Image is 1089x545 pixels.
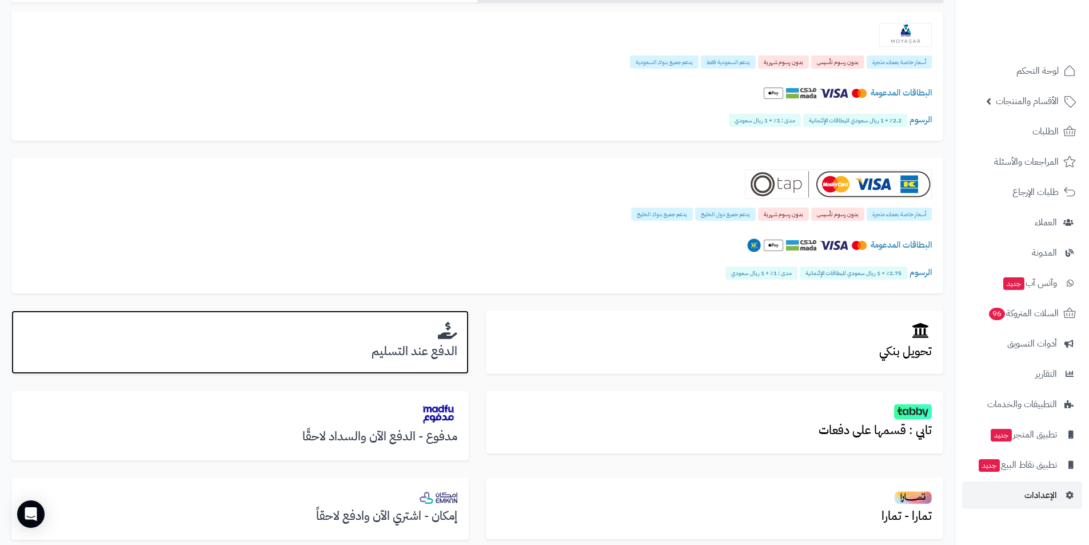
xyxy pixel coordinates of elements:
[486,478,943,539] a: تمارا - تمارا
[962,330,1082,357] a: أدوات التسويق
[962,360,1082,388] a: التقارير
[994,154,1059,170] span: المراجعات والأسئلة
[871,238,932,251] span: البطاقات المدعومة
[811,208,864,221] span: بدون رسوم تأسيس
[894,404,932,419] img: tabby.png
[979,459,1000,472] span: جديد
[871,86,932,99] span: البطاقات المدعومة
[745,169,932,199] img: Tap
[497,424,932,437] h3: تابي : قسمها على دفعات
[962,421,1082,448] a: تطبيق المتجرجديد
[1002,275,1057,291] span: وآتس آب
[11,311,469,375] a: الدفع عند التسليم
[1024,487,1057,503] span: الإعدادات
[987,396,1057,412] span: التطبيقات والخدمات
[1003,277,1024,290] span: جديد
[729,114,801,127] span: مدى : 1٪ + 1 ريال سعودي
[990,427,1057,443] span: تطبيق المتجر
[962,239,1082,266] a: المدونة
[420,492,457,504] img: emkan_bnpl.png
[910,113,932,126] span: الرسوم
[1035,214,1057,230] span: العملاء
[11,158,943,293] a: Tap أسعار خاصة بعملاء متجرة بدون رسوم تأسيس بدون رسوم شهرية يدعم جميع دول الخليج يدعم جميع بنوك ا...
[1016,63,1059,79] span: لوحة التحكم
[962,178,1082,206] a: طلبات الإرجاع
[17,500,45,528] div: Open Intercom Messenger
[701,55,756,69] span: يدعم السعودية فقط
[989,308,1005,320] span: 96
[23,430,457,443] h3: مدفوع - الدفع الآن والسداد لاحقًا
[486,311,943,375] a: تحويل بنكي
[962,209,1082,236] a: العملاء
[695,208,756,221] span: يدعم جميع دول الخليج
[1032,245,1057,261] span: المدونة
[800,266,907,280] span: 2.75٪ + 1 ريال سعودي للبطاقات الإئتمانية
[962,482,1082,509] a: الإعدادات
[962,300,1082,327] a: السلات المتروكة96
[725,266,797,280] span: مدى : 1٪ + 1 ريال سعودي
[758,208,809,221] span: بدون رسوم شهرية
[962,118,1082,145] a: الطلبات
[420,403,457,425] img: madfu.png
[1012,184,1059,200] span: طلبات الإرجاع
[23,510,457,523] h3: إمكان - اشتري الآن وادفع لاحقاً
[1032,124,1059,140] span: الطلبات
[486,391,943,453] a: تابي : قسمها على دفعات
[1007,336,1057,352] span: أدوات التسويق
[23,345,457,358] h3: الدفع عند التسليم
[631,208,693,221] span: يدعم جميع بنوك الخليج
[1011,31,1078,55] img: logo-2.png
[867,55,932,69] span: أسعار خاصة بعملاء متجرة
[803,114,907,127] span: 2.2٪ + 1 ريال سعودي للبطاقات الإئتمانية
[962,451,1082,479] a: تطبيق نقاط البيعجديد
[991,429,1012,441] span: جديد
[630,55,699,69] span: يدعم جميع بنوك السعودية
[910,266,932,279] span: الرسوم
[988,305,1059,321] span: السلات المتروكة
[996,93,1059,109] span: الأقسام والمنتجات
[962,148,1082,176] a: المراجعات والأسئلة
[11,11,943,141] a: Moyasar أسعار خاصة بعملاء متجرة بدون رسوم تأسيس بدون رسوم شهرية يدعم السعودية فقط يدعم جميع بنوك ...
[894,491,932,504] img: tamarapay.png
[758,55,809,69] span: بدون رسوم شهرية
[962,391,1082,418] a: التطبيقات والخدمات
[978,457,1057,473] span: تطبيق نقاط البيع
[497,345,932,358] h3: تحويل بنكي
[867,208,932,221] span: أسعار خاصة بعملاء متجرة
[962,57,1082,85] a: لوحة التحكم
[811,55,864,69] span: بدون رسوم تأسيس
[879,23,932,47] img: Moyasar
[1035,366,1057,382] span: التقارير
[962,269,1082,297] a: وآتس آبجديد
[497,510,932,523] h3: تمارا - تمارا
